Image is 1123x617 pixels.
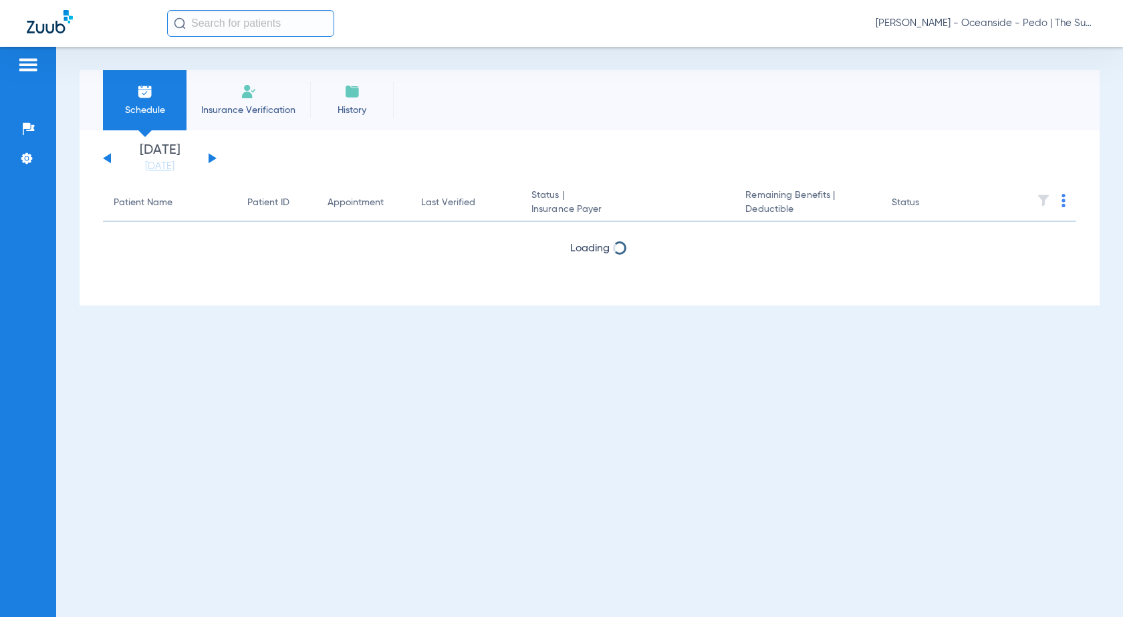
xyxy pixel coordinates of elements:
[328,196,384,210] div: Appointment
[531,203,724,217] span: Insurance Payer
[521,184,735,222] th: Status |
[745,203,870,217] span: Deductible
[114,196,226,210] div: Patient Name
[137,84,153,100] img: Schedule
[114,196,172,210] div: Patient Name
[876,17,1096,30] span: [PERSON_NAME] - Oceanside - Pedo | The Super Dentists
[328,196,400,210] div: Appointment
[735,184,880,222] th: Remaining Benefits |
[120,144,200,173] li: [DATE]
[241,84,257,100] img: Manual Insurance Verification
[1062,194,1066,207] img: group-dot-blue.svg
[881,184,971,222] th: Status
[120,160,200,173] a: [DATE]
[421,196,510,210] div: Last Verified
[247,196,289,210] div: Patient ID
[320,104,384,117] span: History
[344,84,360,100] img: History
[1037,194,1050,207] img: filter.svg
[17,57,39,73] img: hamburger-icon
[421,196,475,210] div: Last Verified
[570,243,610,254] span: Loading
[27,10,73,33] img: Zuub Logo
[174,17,186,29] img: Search Icon
[197,104,300,117] span: Insurance Verification
[247,196,306,210] div: Patient ID
[167,10,334,37] input: Search for patients
[113,104,176,117] span: Schedule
